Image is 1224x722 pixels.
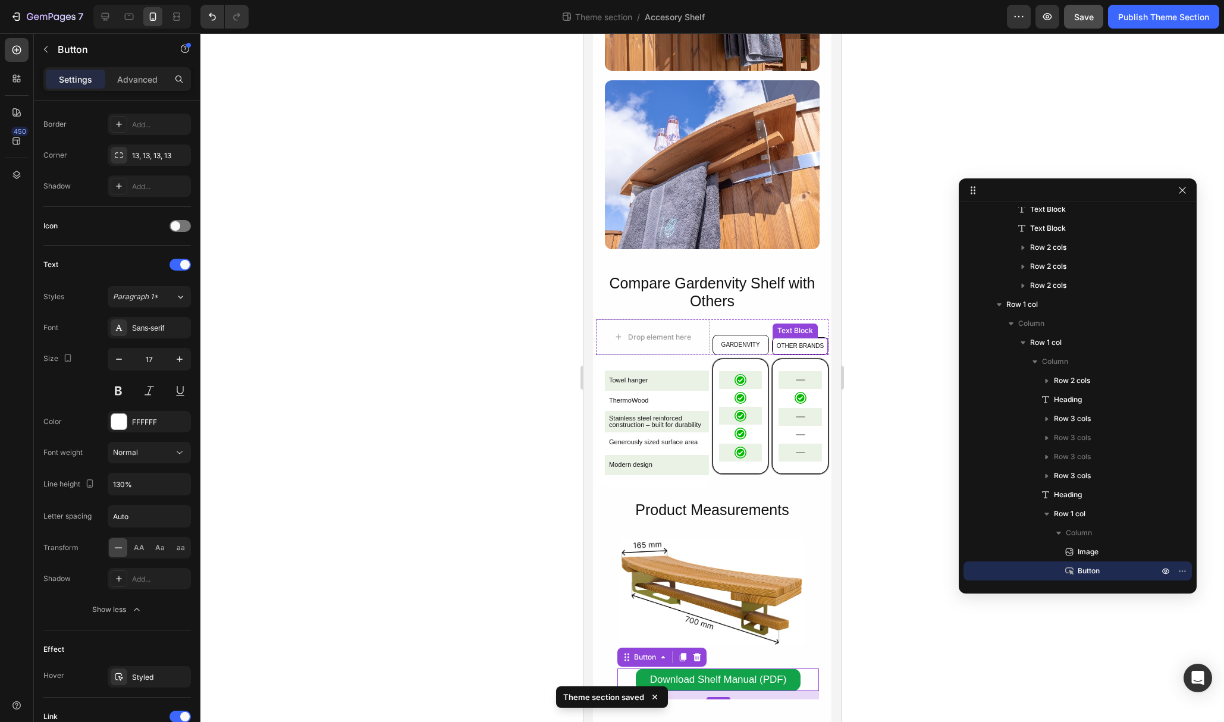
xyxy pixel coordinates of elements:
[1184,664,1212,692] div: Open Intercom Messenger
[108,286,191,307] button: Paragraph 1*
[1054,470,1091,482] span: Row 3 cols
[1054,508,1085,520] span: Row 1 col
[1030,203,1066,215] span: Text Block
[108,506,190,527] input: Auto
[11,127,29,136] div: 450
[155,542,165,553] span: Aa
[132,150,188,161] div: 13, 13, 13, 13
[43,416,62,427] div: Color
[43,119,67,130] div: Border
[108,473,190,495] input: Auto
[132,672,188,683] div: Styled
[573,11,635,23] span: Theme section
[5,5,89,29] button: 7
[1078,546,1099,558] span: Image
[1030,260,1066,272] span: Row 2 cols
[645,11,705,23] span: Accesory Shelf
[132,417,188,428] div: FFFFFF
[58,42,159,56] p: Button
[92,604,143,616] div: Show less
[43,221,58,231] div: Icon
[117,73,158,86] p: Advanced
[43,351,75,367] div: Size
[43,542,79,553] div: Transform
[1108,5,1219,29] button: Publish Theme Section
[1054,413,1091,425] span: Row 3 cols
[1054,451,1091,463] span: Row 3 cols
[43,291,64,302] div: Styles
[1030,241,1066,253] span: Row 2 cols
[113,448,138,457] span: Normal
[43,644,64,655] div: Effect
[177,542,185,553] span: aa
[583,33,841,722] iframe: Design area
[43,322,58,333] div: Font
[108,442,191,463] button: Normal
[134,542,145,553] span: AA
[43,150,67,161] div: Corner
[59,73,92,86] p: Settings
[43,511,92,522] div: Letter spacing
[200,5,249,29] div: Undo/Redo
[43,670,64,681] div: Hover
[132,181,188,192] div: Add...
[1030,222,1066,234] span: Text Block
[43,599,191,620] button: Show less
[43,181,71,192] div: Shadow
[1054,394,1082,406] span: Heading
[1018,318,1044,329] span: Column
[1042,356,1068,368] span: Column
[43,476,97,492] div: Line height
[43,447,83,458] div: Font weight
[1030,280,1066,291] span: Row 2 cols
[43,711,58,722] div: Link
[1064,5,1103,29] button: Save
[1118,11,1209,23] div: Publish Theme Section
[1054,489,1082,501] span: Heading
[78,10,83,24] p: 7
[1054,432,1091,444] span: Row 3 cols
[1074,12,1094,22] span: Save
[1030,337,1062,349] span: Row 1 col
[563,691,644,703] p: Theme section saved
[132,120,188,130] div: Add...
[113,291,158,302] span: Paragraph 1*
[43,573,71,584] div: Shadow
[43,259,58,270] div: Text
[1078,565,1100,577] span: Button
[132,574,188,585] div: Add...
[1066,527,1092,539] span: Column
[132,323,188,334] div: Sans-serif
[637,11,640,23] span: /
[1006,299,1038,310] span: Row 1 col
[1054,375,1090,387] span: Row 2 cols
